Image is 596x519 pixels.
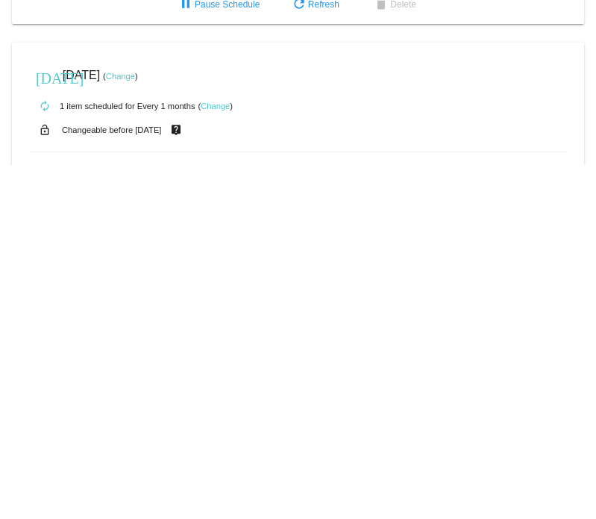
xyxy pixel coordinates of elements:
[106,72,135,81] a: Change
[167,120,185,140] mat-icon: live_help
[36,120,54,140] mat-icon: lock_open
[30,102,195,111] small: 1 item scheduled for Every 1 months
[103,72,138,81] small: ( )
[62,125,162,134] small: Changeable before [DATE]
[509,164,566,188] strong: Discounted Price
[36,68,54,86] mat-icon: [DATE]
[36,98,54,116] mat-icon: autorenew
